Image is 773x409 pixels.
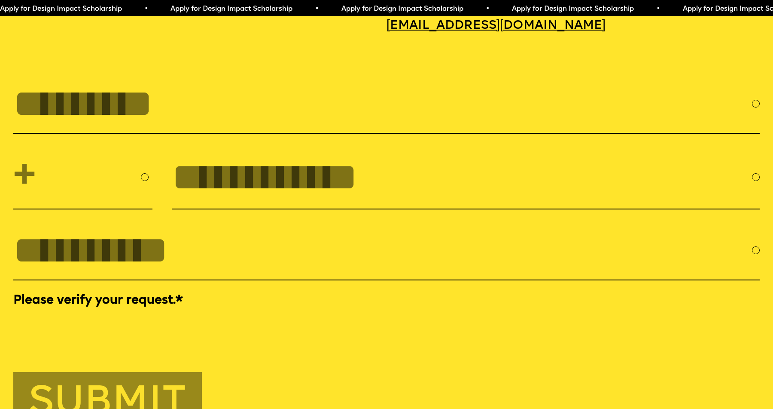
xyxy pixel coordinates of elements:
[13,292,760,309] label: Please verify your request.
[315,6,319,12] span: •
[656,6,660,12] span: •
[485,6,489,12] span: •
[144,6,148,12] span: •
[13,311,144,345] iframe: reCAPTCHA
